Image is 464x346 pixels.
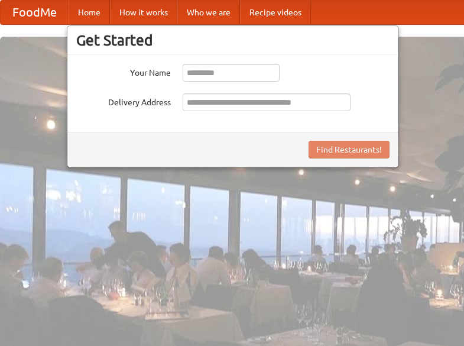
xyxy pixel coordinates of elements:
[1,1,69,24] a: FoodMe
[76,64,171,79] label: Your Name
[69,1,110,24] a: Home
[76,31,390,49] h3: Get Started
[309,141,390,159] button: Find Restaurants!
[110,1,177,24] a: How it works
[177,1,240,24] a: Who we are
[76,93,171,108] label: Delivery Address
[240,1,311,24] a: Recipe videos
